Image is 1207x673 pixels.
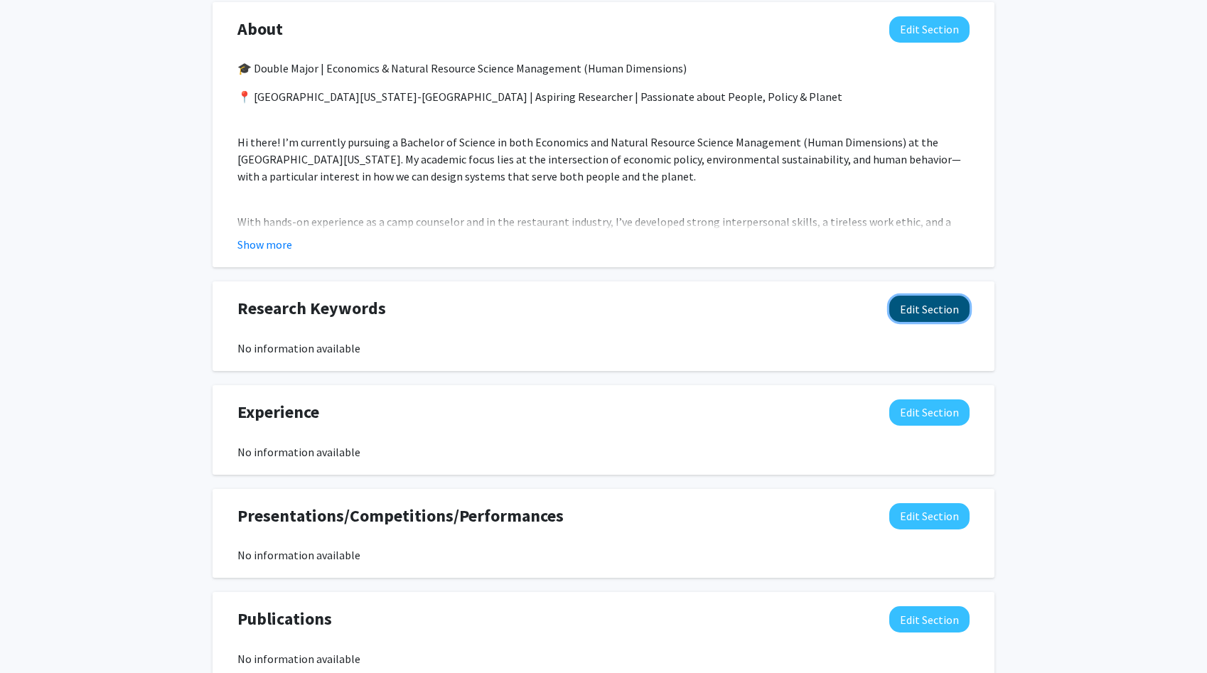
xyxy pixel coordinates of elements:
[237,340,970,357] div: No information available
[237,213,970,247] p: With hands-on experience as a camp counselor and in the restaurant industry, I’ve developed stron...
[889,296,970,322] button: Edit Research Keywords
[237,296,386,321] span: Research Keywords
[889,16,970,43] button: Edit About
[237,547,970,564] div: No information available
[237,399,319,425] span: Experience
[237,60,970,77] p: 🎓 Double Major | Economics & Natural Resource Science Management (Human Dimensions)
[237,443,970,461] div: No information available
[11,609,60,662] iframe: Chat
[237,236,292,253] button: Show more
[889,606,970,632] button: Edit Publications
[237,88,970,105] p: 📍 [GEOGRAPHIC_DATA][US_STATE]-[GEOGRAPHIC_DATA] | Aspiring Researcher | Passionate about People, ...
[237,650,970,667] div: No information available
[237,606,332,632] span: Publications
[237,134,970,185] p: Hi there! I’m currently pursuing a Bachelor of Science in both Economics and Natural Resource Sci...
[889,503,970,529] button: Edit Presentations/Competitions/Performances
[889,399,970,426] button: Edit Experience
[237,16,283,42] span: About
[237,503,564,529] span: Presentations/Competitions/Performances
